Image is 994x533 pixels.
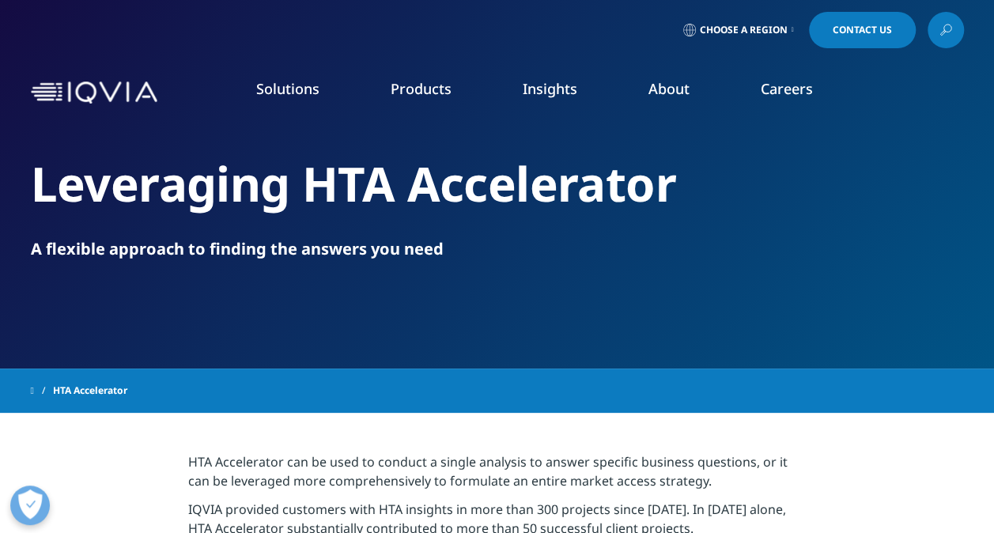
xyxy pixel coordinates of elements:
span: HTA Accelerator [53,376,127,405]
span: Choose a Region [700,24,788,36]
span: Contact Us [833,25,892,35]
h2: Leveraging HTA Accelerator [31,154,964,214]
button: Open Preferences [10,486,50,525]
p: A flexible approach to finding the answers you need [31,238,964,260]
a: Insights [523,79,577,98]
a: Careers [761,79,813,98]
a: Solutions [256,79,319,98]
a: About [648,79,690,98]
nav: Primary [164,55,964,130]
p: HTA Accelerator can be used to conduct a single analysis to answer specific business questions, o... [188,452,806,500]
a: Products [391,79,452,98]
img: IQVIA Healthcare Information Technology and Pharma Clinical Research Company [31,81,157,104]
a: Contact Us [809,12,916,48]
